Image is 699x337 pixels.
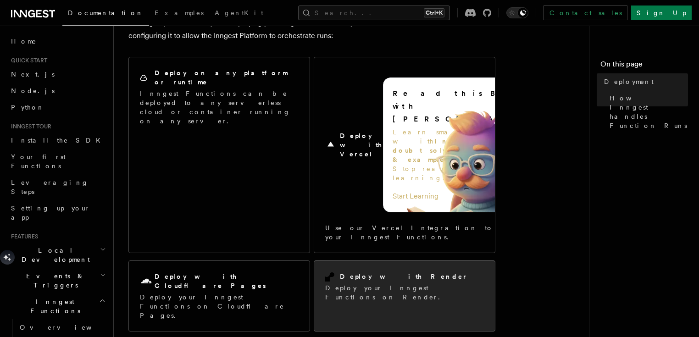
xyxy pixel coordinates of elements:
p: Deploy your Inngest Functions on Cloudflare Pages. [140,293,299,320]
a: How Inngest handles Function Runs [606,90,688,134]
a: Contact sales [544,6,627,20]
a: Node.js [7,83,108,99]
a: Deploy with Cloudflare PagesDeploy your Inngest Functions on Cloudflare Pages. [128,260,310,331]
span: Home [11,37,37,46]
a: Setting up your app [7,200,108,226]
span: Your first Functions [11,153,66,170]
svg: Cloudflare [140,275,153,288]
button: Toggle dark mode [506,7,528,18]
span: Quick start [7,57,47,64]
span: Examples [155,9,204,17]
span: Deployment [604,77,654,86]
a: AgentKit [209,3,269,25]
span: How Inngest handles Function Runs [610,94,688,130]
span: Documentation [68,9,144,17]
h2: Deploy on any platform or runtime [155,68,299,87]
a: Examples [149,3,209,25]
a: Install the SDK [7,132,108,149]
a: Deploy on any platform or runtimeInngest Functions can be deployed to any serverless cloud or con... [128,57,310,253]
img: Blog Thumbnail [383,77,539,292]
h2: Deploy with Vercel [340,131,383,159]
button: Events & Triggers [7,268,108,293]
p: Moving to production requires deploying your Inngest Functions on your favorite Cloud Provider an... [128,17,495,42]
span: Python [11,104,44,111]
p: Deploy your Inngest Functions on Render. [325,283,484,302]
span: Leveraging Steps [11,179,89,195]
span: Node.js [11,87,55,94]
p: Use our Vercel Integration to deploy your Inngest Functions. [325,223,539,242]
a: Documentation [62,3,149,26]
button: Inngest Functions [7,293,108,319]
span: Install the SDK [11,137,106,144]
span: AgentKit [215,9,263,17]
button: Local Development [7,242,108,268]
span: Features [7,233,38,240]
button: Search...Ctrl+K [298,6,450,20]
a: Sign Up [631,6,692,20]
a: Deployment [600,73,688,90]
a: Deploy with VercelRead this Blog with [PERSON_NAME]Learn smarter withinteractive doubt solving, q... [314,57,495,253]
a: Next.js [7,66,108,83]
span: Inngest tour [7,123,51,130]
span: Local Development [7,246,100,264]
span: Inngest Functions [7,297,99,315]
a: Deploy with RenderDeploy your Inngest Functions on Render. [314,260,495,331]
span: Overview [20,324,114,331]
span: Events & Triggers [7,271,100,290]
p: Inngest Functions can be deployed to any serverless cloud or container running on any server. [140,89,299,126]
h4: On this page [600,59,688,73]
a: Your first Functions [7,149,108,174]
a: Home [7,33,108,50]
span: Setting up your app [11,204,90,221]
kbd: Ctrl+K [424,8,444,17]
h2: Deploy with Render [340,272,468,281]
span: Next.js [11,71,55,78]
a: Leveraging Steps [7,174,108,200]
a: Overview [16,319,108,336]
h2: Deploy with Cloudflare Pages [155,272,299,290]
a: Python [7,99,108,116]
